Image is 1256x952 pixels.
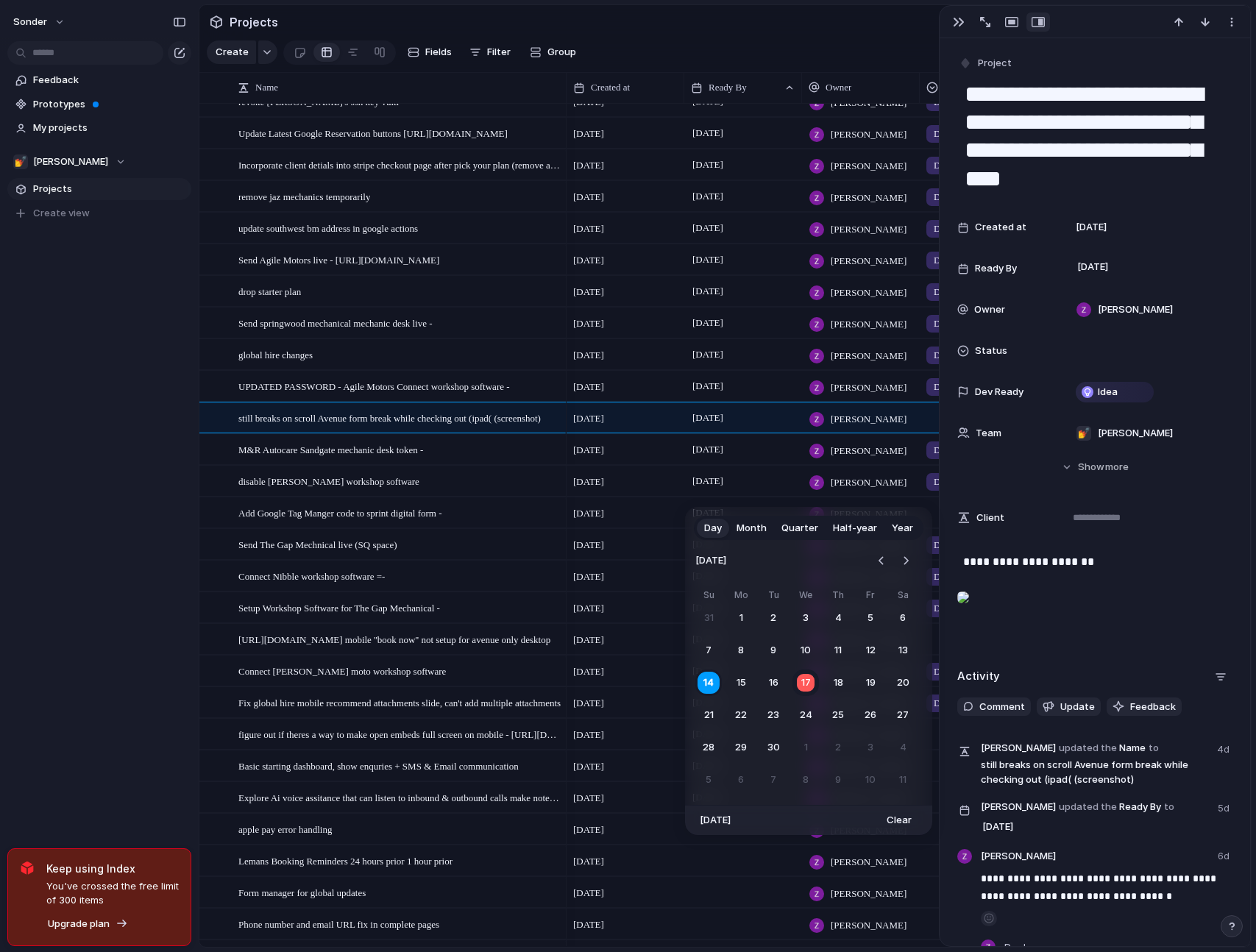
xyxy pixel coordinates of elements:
button: Go to the Previous Month [871,550,892,571]
th: Sunday [695,589,722,605]
button: Month [729,516,774,540]
button: Wednesday, September 3rd, 2025 [792,605,819,631]
th: Wednesday [792,589,819,605]
button: Saturday, October 4th, 2025 [890,734,916,761]
button: Saturday, September 6th, 2025 [890,605,916,631]
button: Friday, September 26th, 2025 [857,702,884,728]
th: Friday [857,589,884,605]
span: Day [704,521,722,536]
button: Thursday, September 11th, 2025 [825,637,851,664]
button: Tuesday, September 9th, 2025 [760,637,787,664]
span: Month [737,521,767,536]
button: Tuesday, September 2nd, 2025 [760,605,787,631]
button: Wednesday, September 10th, 2025 [792,637,819,664]
table: September 2025 [695,589,916,793]
button: Quarter [774,516,826,540]
button: Sunday, September 14th, 2025, selected [695,669,722,696]
button: Friday, September 12th, 2025 [857,637,884,664]
button: Saturday, September 27th, 2025 [890,702,916,728]
button: Friday, September 5th, 2025 [857,605,884,631]
button: Tuesday, September 16th, 2025 [760,669,787,696]
button: Saturday, September 13th, 2025 [890,637,916,664]
button: Monday, October 6th, 2025 [728,767,754,793]
button: Monday, September 8th, 2025 [728,637,754,664]
button: Thursday, October 2nd, 2025 [825,734,851,761]
button: Sunday, September 28th, 2025 [695,734,722,761]
button: Go to the Next Month [895,550,916,571]
button: Tuesday, September 30th, 2025 [760,734,787,761]
button: Friday, September 19th, 2025 [857,669,884,696]
button: Friday, October 10th, 2025 [857,767,884,793]
span: [DATE] [695,544,726,577]
th: Thursday [825,589,851,605]
button: Sunday, August 31st, 2025 [695,605,722,631]
span: Clear [887,813,912,828]
button: Sunday, September 21st, 2025 [695,702,722,728]
span: [DATE] [700,813,731,828]
button: Wednesday, October 1st, 2025 [792,734,819,761]
button: Saturday, September 20th, 2025 [890,669,916,696]
button: Thursday, October 9th, 2025 [825,767,851,793]
button: Today, Wednesday, September 17th, 2025 [792,669,819,696]
button: Monday, September 29th, 2025 [728,734,754,761]
button: Clear [881,810,918,831]
button: Thursday, September 25th, 2025 [825,702,851,728]
button: Monday, September 22nd, 2025 [728,702,754,728]
button: Tuesday, September 23rd, 2025 [760,702,787,728]
button: Thursday, September 18th, 2025 [825,669,851,696]
button: Monday, September 1st, 2025 [728,605,754,631]
button: Half-year [826,516,884,540]
button: Thursday, September 4th, 2025 [825,605,851,631]
button: Year [884,516,920,540]
span: Quarter [781,521,818,536]
button: Monday, September 15th, 2025 [728,669,754,696]
button: Sunday, October 5th, 2025 [695,767,722,793]
button: Wednesday, October 8th, 2025 [792,767,819,793]
button: Day [697,516,729,540]
button: Tuesday, October 7th, 2025 [760,767,787,793]
button: Friday, October 3rd, 2025 [857,734,884,761]
span: Half-year [833,521,877,536]
span: Year [892,521,913,536]
button: Wednesday, September 24th, 2025 [792,702,819,728]
th: Monday [728,589,754,605]
th: Saturday [890,589,916,605]
button: Sunday, September 7th, 2025 [695,637,722,664]
th: Tuesday [760,589,787,605]
button: Saturday, October 11th, 2025 [890,767,916,793]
